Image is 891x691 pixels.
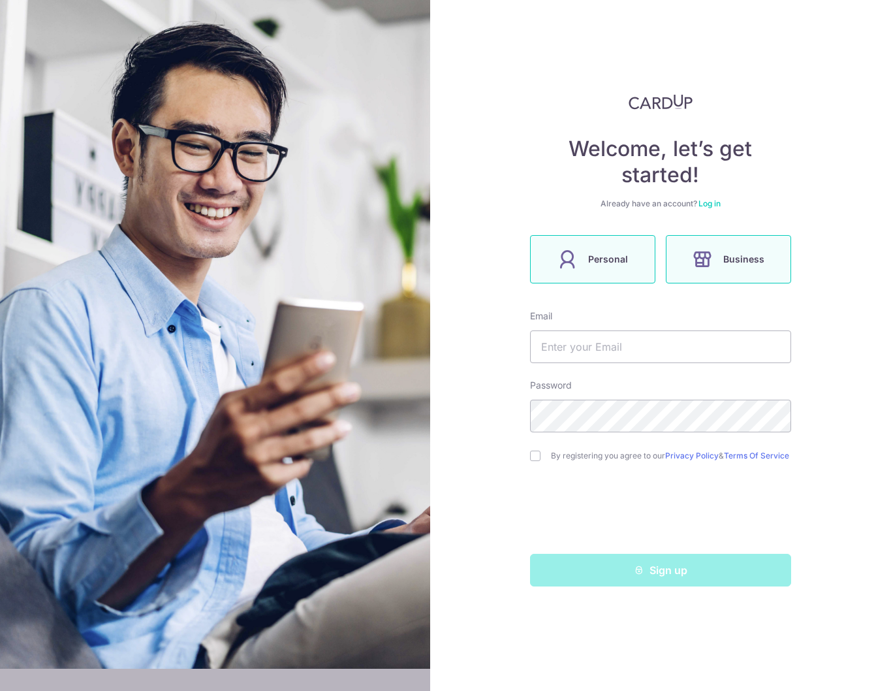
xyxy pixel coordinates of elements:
span: Personal [588,251,628,267]
span: Business [723,251,764,267]
label: Password [530,379,572,392]
label: By registering you agree to our & [551,451,791,461]
img: CardUp Logo [629,94,693,110]
a: Personal [525,235,661,283]
input: Enter your Email [530,330,791,363]
div: Already have an account? [530,199,791,209]
iframe: reCAPTCHA [561,487,760,538]
a: Business [661,235,796,283]
label: Email [530,310,552,323]
h4: Welcome, let’s get started! [530,136,791,188]
a: Terms Of Service [724,451,789,460]
a: Privacy Policy [665,451,719,460]
a: Log in [698,199,721,208]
